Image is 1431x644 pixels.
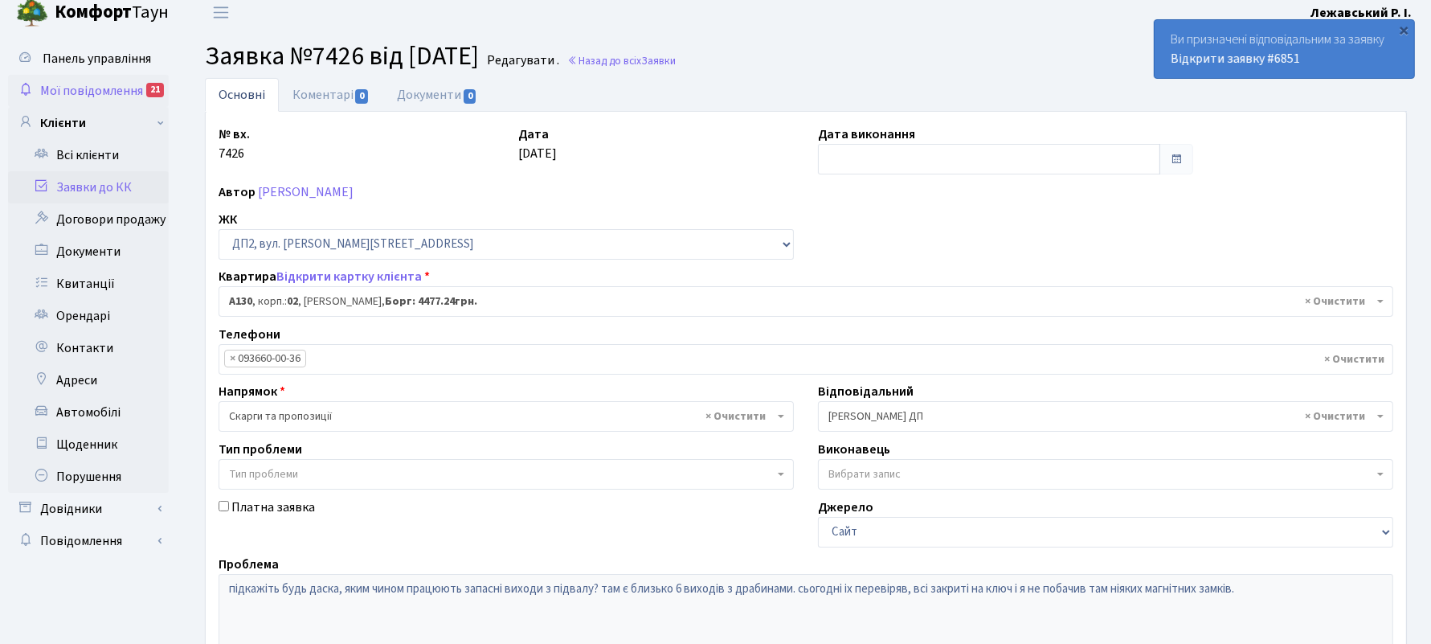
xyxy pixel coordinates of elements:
[279,78,383,112] a: Коментарі
[355,89,368,104] span: 0
[828,466,901,482] span: Вибрати запис
[818,382,914,401] label: Відповідальний
[818,498,873,517] label: Джерело
[8,332,169,364] a: Контакти
[43,50,151,68] span: Панель управління
[484,53,559,68] small: Редагувати .
[1324,351,1384,367] span: Видалити всі елементи
[8,139,169,171] a: Всі клієнти
[1305,408,1365,425] span: Видалити всі елементи
[219,382,285,401] label: Напрямок
[383,78,491,112] a: Документи
[8,75,169,107] a: Мої повідомлення21
[205,78,279,112] a: Основні
[567,53,676,68] a: Назад до всіхЗаявки
[146,83,164,97] div: 21
[8,203,169,236] a: Договори продажу
[1171,50,1300,68] a: Відкрити заявку #6851
[1310,3,1412,23] a: Лежавський Р. І.
[219,325,280,344] label: Телефони
[818,401,1393,432] span: Сомова О.П. ДП
[219,555,279,574] label: Проблема
[229,408,774,425] span: Скарги та пропозиції
[8,364,169,396] a: Адреси
[219,210,237,229] label: ЖК
[828,408,1373,425] span: Сомова О.П. ДП
[8,300,169,332] a: Орендарі
[385,293,477,310] b: Борг: 4477.24грн.
[224,350,306,367] li: 093660-00-36
[8,107,169,139] a: Клієнти
[229,466,298,482] span: Тип проблеми
[8,429,169,461] a: Щоденник
[518,125,549,144] label: Дата
[8,268,169,300] a: Квитанції
[205,38,479,75] span: Заявка №7426 від [DATE]
[1155,20,1414,78] div: Ви призначені відповідальним за заявку
[8,43,169,75] a: Панель управління
[1310,4,1412,22] b: Лежавський Р. І.
[8,525,169,557] a: Повідомлення
[8,396,169,429] a: Автомобілі
[8,493,169,525] a: Довідники
[219,286,1393,317] span: <b>А130</b>, корп.: <b>02</b>, Красовський Іван Юрійович, <b>Борг: 4477.24грн.</b>
[464,89,476,104] span: 0
[229,293,1373,310] span: <b>А130</b>, корп.: <b>02</b>, Красовський Іван Юрійович, <b>Борг: 4477.24грн.</b>
[219,401,794,432] span: Скарги та пропозиції
[1396,22,1413,38] div: ×
[258,183,354,201] a: [PERSON_NAME]
[506,125,806,174] div: [DATE]
[40,82,143,100] span: Мої повідомлення
[818,125,915,144] label: Дата виконання
[219,440,302,459] label: Тип проблеми
[276,268,422,285] a: Відкрити картку клієнта
[8,461,169,493] a: Порушення
[219,125,250,144] label: № вх.
[705,408,766,425] span: Видалити всі елементи
[818,440,890,459] label: Виконавець
[219,267,430,286] label: Квартира
[219,183,256,202] label: Автор
[229,293,252,310] b: А130
[641,53,676,68] span: Заявки
[230,351,235,367] span: ×
[287,293,298,310] b: 02
[231,498,315,517] label: Платна заявка
[1305,293,1365,310] span: Видалити всі елементи
[206,125,506,174] div: 7426
[8,236,169,268] a: Документи
[8,171,169,203] a: Заявки до КК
